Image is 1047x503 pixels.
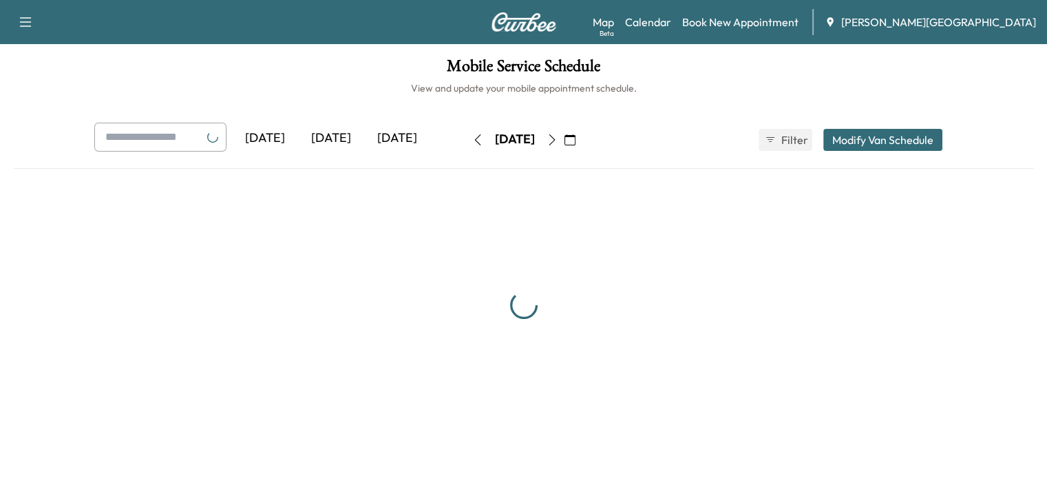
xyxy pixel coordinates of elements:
h6: View and update your mobile appointment schedule. [14,81,1033,95]
a: Calendar [625,14,671,30]
button: Filter [759,129,812,151]
h1: Mobile Service Schedule [14,58,1033,81]
div: [DATE] [298,123,364,154]
span: Filter [781,132,806,148]
img: Curbee Logo [491,12,557,32]
div: [DATE] [232,123,298,154]
div: [DATE] [495,131,535,148]
a: MapBeta [593,14,614,30]
div: Beta [600,28,614,39]
a: Book New Appointment [682,14,799,30]
div: [DATE] [364,123,430,154]
span: [PERSON_NAME][GEOGRAPHIC_DATA] [841,14,1036,30]
button: Modify Van Schedule [823,129,942,151]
